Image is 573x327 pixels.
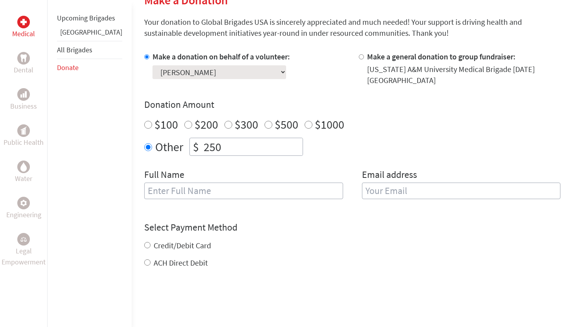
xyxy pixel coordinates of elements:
div: Medical [17,16,30,28]
a: [GEOGRAPHIC_DATA] [60,28,122,37]
img: Dental [20,54,27,62]
img: Medical [20,19,27,25]
input: Enter Amount [202,138,303,155]
a: Upcoming Brigades [57,13,115,22]
img: Business [20,91,27,98]
a: Donate [57,63,79,72]
iframe: reCAPTCHA [144,284,264,315]
label: Make a general donation to group fundraiser: [367,52,516,61]
label: Make a donation on behalf of a volunteer: [152,52,290,61]
p: Legal Empowerment [2,246,46,268]
p: Your donation to Global Brigades USA is sincerely appreciated and much needed! Your support is dr... [144,17,560,39]
label: $500 [275,117,298,132]
div: Dental [17,52,30,65]
li: Donate [57,59,122,76]
li: All Brigades [57,41,122,59]
a: BusinessBusiness [10,88,37,112]
div: $ [190,138,202,155]
a: Legal EmpowermentLegal Empowerment [2,233,46,268]
div: Engineering [17,197,30,209]
label: Email address [362,168,417,183]
h4: Donation Amount [144,98,560,111]
div: Public Health [17,124,30,137]
img: Engineering [20,200,27,206]
div: Legal Empowerment [17,233,30,246]
label: $1000 [315,117,344,132]
p: Dental [14,65,33,76]
a: EngineeringEngineering [6,197,41,220]
h4: Select Payment Method [144,221,560,234]
div: Business [17,88,30,101]
li: Panama [57,27,122,41]
img: Public Health [20,127,27,135]
label: Full Name [144,168,184,183]
label: Other [155,138,183,156]
img: Water [20,162,27,171]
p: Business [10,101,37,112]
p: Public Health [4,137,44,148]
img: Legal Empowerment [20,237,27,242]
div: Water [17,161,30,173]
a: Public HealthPublic Health [4,124,44,148]
label: $200 [195,117,218,132]
p: Medical [12,28,35,39]
input: Enter Full Name [144,183,343,199]
p: Water [15,173,32,184]
li: Upcoming Brigades [57,9,122,27]
label: $300 [235,117,258,132]
a: DentalDental [14,52,33,76]
a: WaterWater [15,161,32,184]
label: ACH Direct Debit [154,258,208,268]
p: Engineering [6,209,41,220]
label: Credit/Debit Card [154,240,211,250]
input: Your Email [362,183,561,199]
a: All Brigades [57,45,92,54]
div: [US_STATE] A&M University Medical Brigade [DATE] [GEOGRAPHIC_DATA] [367,64,561,86]
a: MedicalMedical [12,16,35,39]
label: $100 [154,117,178,132]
